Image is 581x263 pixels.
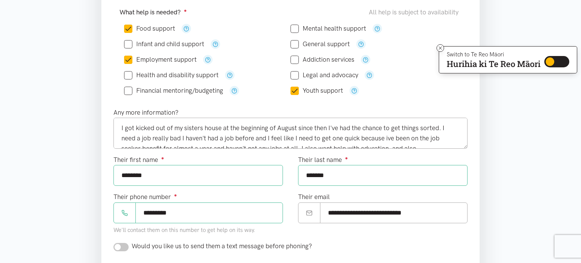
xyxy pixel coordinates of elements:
label: Employment support [124,56,197,63]
label: Mental health support [290,25,366,32]
span: Would you like us to send them a text message before phoning? [132,242,312,250]
label: Legal and advocacy [290,72,358,78]
label: Infant and child support [124,41,204,47]
label: Any more information? [113,107,179,118]
p: Switch to Te Reo Māori [447,52,541,57]
label: General support [290,41,350,47]
p: Hurihia ki Te Reo Māori [447,61,541,67]
label: Their first name [113,155,164,165]
label: Food support [124,25,175,32]
small: We'll contact them on this number to get help on its way. [113,227,255,233]
label: Their phone number [113,192,177,202]
label: Their last name [298,155,348,165]
input: Email [320,202,468,223]
label: Youth support [290,87,343,94]
div: All help is subject to availability [369,7,461,17]
input: Phone number [135,202,283,223]
label: Addiction services [290,56,354,63]
label: Financial mentoring/budgeting [124,87,223,94]
label: What help is needed? [120,7,187,17]
label: Their email [298,192,330,202]
sup: ● [174,192,177,198]
sup: ● [161,155,164,161]
sup: ● [345,155,348,161]
sup: ● [184,8,187,13]
label: Health and disability support [124,72,219,78]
